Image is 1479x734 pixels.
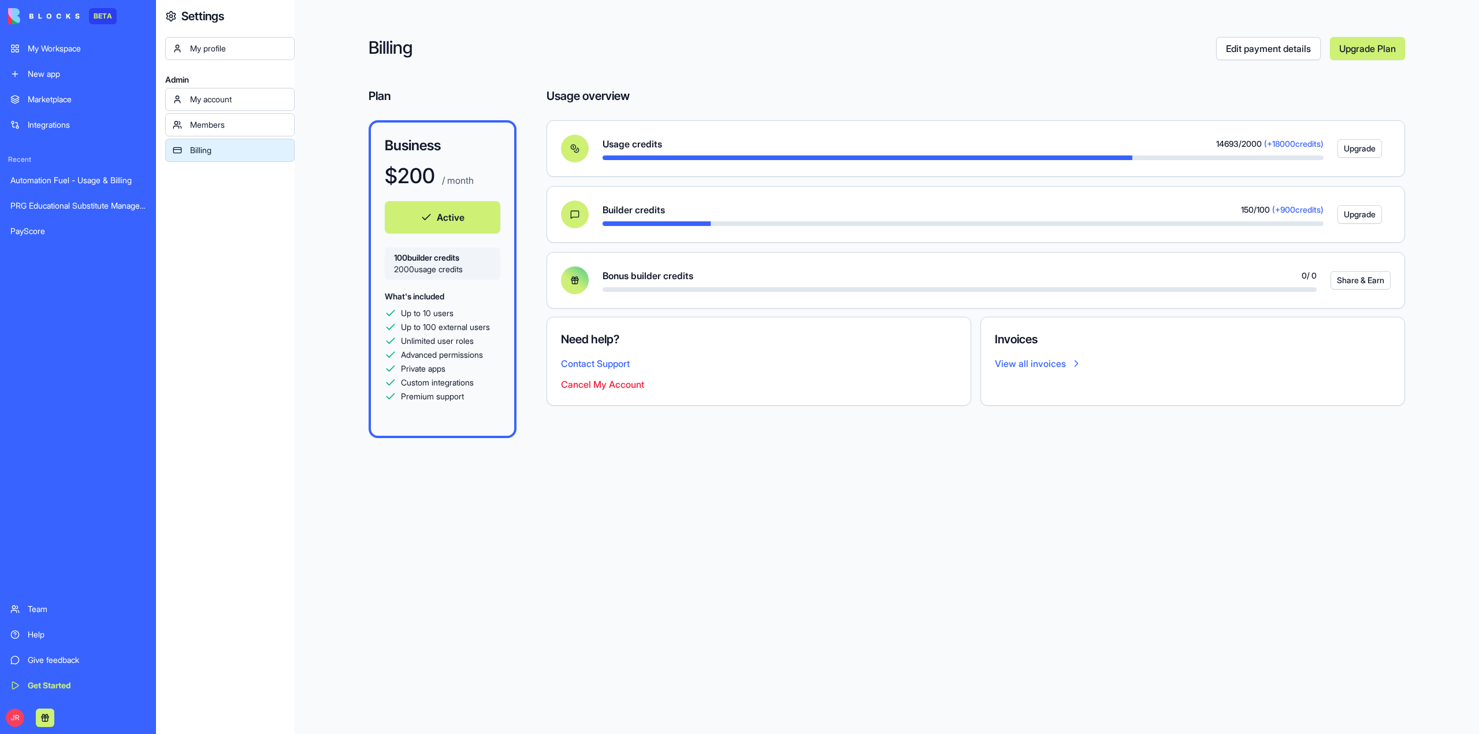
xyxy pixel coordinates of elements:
[28,654,146,666] div: Give feedback
[3,37,153,60] a: My Workspace
[3,623,153,646] a: Help
[385,136,500,155] h3: Business
[28,603,146,615] div: Team
[10,200,146,212] div: PRG Educational Substitute Management
[603,269,693,283] span: Bonus builder credits
[440,173,474,187] p: / month
[3,674,153,697] a: Get Started
[10,225,146,237] div: PayScore
[401,335,474,347] span: Unlimited user roles
[3,155,153,164] span: Recent
[995,331,1391,347] h4: Invoices
[165,88,295,111] a: My account
[190,119,287,131] div: Members
[1241,204,1270,216] span: 150 / 100
[190,43,287,54] div: My profile
[1216,138,1262,150] span: 14693 / 2000
[1337,205,1377,224] a: Upgrade
[165,113,295,136] a: Members
[3,194,153,217] a: PRG Educational Substitute Management
[401,321,490,333] span: Up to 100 external users
[3,88,153,111] a: Marketplace
[3,648,153,672] a: Give feedback
[28,680,146,691] div: Get Started
[385,201,500,233] button: Active
[3,169,153,192] a: Automation Fuel - Usage & Billing
[181,8,224,24] h4: Settings
[6,709,24,727] span: JR
[10,175,146,186] div: Automation Fuel - Usage & Billing
[190,144,287,156] div: Billing
[1264,138,1324,150] span: (+ 18000 credits)
[369,120,516,438] a: Business$200 / monthActive100builder credits2000usage creditsWhat's includedUp to 10 usersUp to 1...
[385,164,435,187] h1: $ 200
[1302,270,1317,281] span: 0 / 0
[603,137,662,151] span: Usage credits
[995,357,1391,370] a: View all invoices
[8,8,117,24] a: BETA
[1330,37,1405,60] a: Upgrade Plan
[1337,205,1382,224] button: Upgrade
[401,349,483,361] span: Advanced permissions
[3,113,153,136] a: Integrations
[603,203,665,217] span: Builder credits
[401,391,464,402] span: Premium support
[1337,139,1382,158] button: Upgrade
[89,8,117,24] div: BETA
[3,598,153,621] a: Team
[1331,271,1391,290] button: Share & Earn
[1272,204,1324,216] span: (+ 900 credits)
[28,94,146,105] div: Marketplace
[3,220,153,243] a: PayScore
[394,264,491,275] span: 2000 usage credits
[3,62,153,86] a: New app
[165,74,295,86] span: Admin
[561,357,630,370] button: Contact Support
[1337,139,1377,158] a: Upgrade
[28,68,146,80] div: New app
[28,629,146,640] div: Help
[165,139,295,162] a: Billing
[401,307,454,319] span: Up to 10 users
[401,377,474,388] span: Custom integrations
[561,377,644,391] button: Cancel My Account
[401,363,445,375] span: Private apps
[1216,37,1321,60] a: Edit payment details
[561,331,957,347] h4: Need help?
[190,94,287,105] div: My account
[28,119,146,131] div: Integrations
[547,88,630,104] h4: Usage overview
[385,291,444,301] span: What's included
[28,43,146,54] div: My Workspace
[369,88,516,104] h4: Plan
[394,252,491,264] span: 100 builder credits
[8,8,80,24] img: logo
[369,37,1216,60] h2: Billing
[165,37,295,60] a: My profile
